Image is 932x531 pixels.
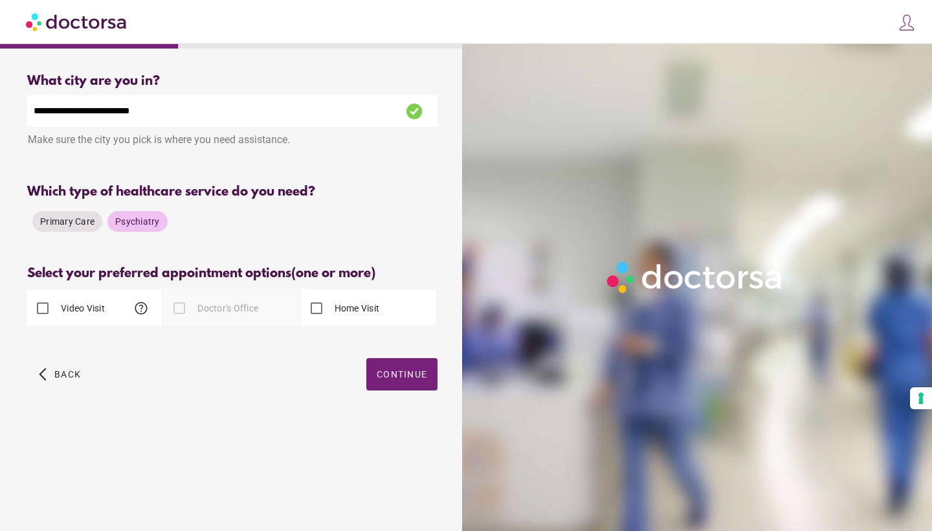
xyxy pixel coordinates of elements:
span: help [133,300,149,316]
button: Your consent preferences for tracking technologies [910,387,932,409]
label: Doctor's Office [195,302,258,315]
button: Continue [366,358,438,390]
label: Home Visit [332,302,380,315]
div: Make sure the city you pick is where you need assistance. [27,127,438,155]
span: Continue [377,369,427,379]
span: Primary Care [40,216,94,227]
div: What city are you in? [27,74,438,89]
img: icons8-customer-100.png [898,14,916,32]
img: Doctorsa.com [26,7,128,36]
div: Select your preferred appointment options [27,266,438,281]
img: Logo-Doctorsa-trans-White-partial-flat.png [602,256,788,298]
span: Psychiatry [115,216,160,227]
label: Video Visit [58,302,105,315]
span: Back [54,369,81,379]
span: (one or more) [291,266,375,281]
button: arrow_back_ios Back [34,358,86,390]
div: Which type of healthcare service do you need? [27,185,438,199]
